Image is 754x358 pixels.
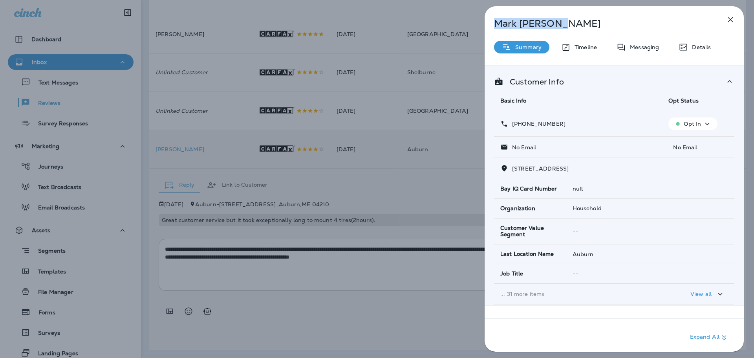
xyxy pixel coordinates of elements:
[511,44,542,50] p: Summary
[684,121,701,127] p: Opt In
[500,185,557,192] span: Bay IQ Card Number
[573,205,602,212] span: Household
[500,97,526,104] span: Basic Info
[571,44,597,50] p: Timeline
[688,44,711,50] p: Details
[573,185,583,192] span: null
[690,333,729,342] p: Expand All
[668,144,728,151] p: No Email
[512,165,569,172] span: [STREET_ADDRESS]
[500,291,656,297] p: ... 31 more items
[626,44,659,50] p: Messaging
[508,121,565,127] p: [PHONE_NUMBER]
[687,330,732,345] button: Expand All
[687,287,728,301] button: View all
[500,205,535,212] span: Organization
[500,270,523,277] span: Job Title
[494,18,708,29] p: Mark [PERSON_NAME]
[668,117,717,130] button: Opt In
[503,79,564,85] p: Customer Info
[573,228,578,235] span: --
[668,97,698,104] span: Opt Status
[500,225,560,238] span: Customer Value Segment
[573,251,594,258] span: Auburn
[573,270,578,277] span: --
[690,291,712,297] p: View all
[508,144,536,151] p: No Email
[500,251,554,257] span: Last Location Name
